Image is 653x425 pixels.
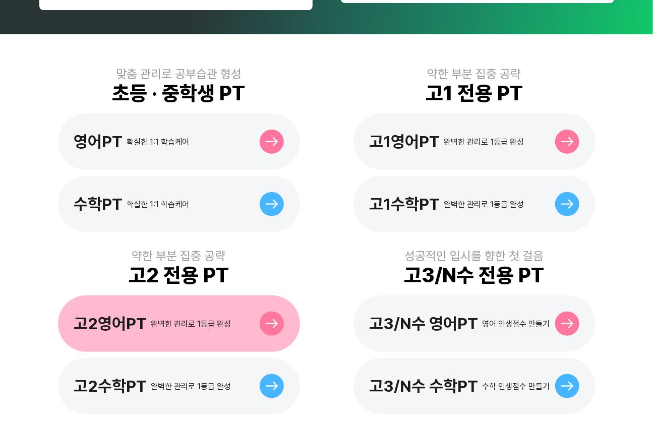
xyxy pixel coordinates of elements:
div: 초등 · 중학생 PT [112,81,246,105]
div: 고3/N수 수학PT [370,377,479,396]
div: 완벽한 관리로 1등급 완성 [444,137,524,147]
div: 수학 인생점수 만들기 [483,382,550,391]
div: 완벽한 관리로 1등급 완성 [151,319,231,329]
div: 고2 전용 PT [129,263,229,287]
div: 약한 부분 집중 공략 [132,249,226,263]
div: 완벽한 관리로 1등급 완성 [444,200,524,209]
div: 고1 전용 PT [426,81,523,105]
div: 고1수학PT [370,195,440,214]
div: 고2수학PT [74,377,147,396]
div: 완벽한 관리로 1등급 완성 [151,382,231,391]
div: 수학PT [74,195,123,214]
div: 고1영어PT [370,132,440,151]
div: 확실한 1:1 학습케어 [127,200,190,209]
div: 성공적인 입시를 향한 첫 걸음 [405,249,544,263]
div: 맞춤 관리로 공부습관 형성 [116,67,242,81]
div: 약한 부분 집중 공략 [428,67,521,81]
div: 영어PT [74,132,123,151]
div: 고3/N수 전용 PT [404,263,545,287]
div: 영어 인생점수 만들기 [483,319,550,329]
div: 확실한 1:1 학습케어 [127,137,190,147]
div: 고3/N수 영어PT [370,314,479,333]
div: 고2영어PT [74,314,147,333]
